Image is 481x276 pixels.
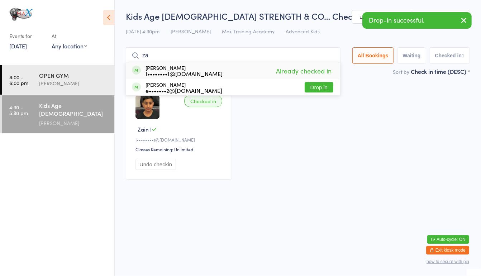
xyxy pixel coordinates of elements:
[9,42,27,50] a: [DATE]
[7,5,34,23] img: MAX Training Academy Ltd
[393,68,409,75] label: Sort by
[362,12,472,29] div: Drop-in successful.
[305,82,333,92] button: Drop in
[427,235,469,244] button: Auto-cycle: ON
[184,95,222,107] div: Checked in
[427,259,469,264] button: how to secure with pin
[39,79,108,87] div: [PERSON_NAME]
[411,67,470,75] div: Check in time (DESC)
[222,28,275,35] span: Max Training Academy
[9,104,28,116] time: 4:30 - 5:30 pm
[39,101,108,119] div: Kids Age [DEMOGRAPHIC_DATA] STRENGTH & CONDITIONING
[462,53,465,58] div: 1
[39,119,108,127] div: [PERSON_NAME]
[138,125,152,133] span: Zain I
[352,47,394,64] button: All Bookings
[397,47,426,64] button: Waiting
[146,65,223,76] div: [PERSON_NAME]
[146,71,223,76] div: I••••••••1@[DOMAIN_NAME]
[9,74,28,86] time: 8:00 - 6:00 pm
[126,47,340,64] input: Search
[135,137,224,143] div: I••••••••1@[DOMAIN_NAME]
[135,95,159,119] img: image1711392914.png
[2,95,114,133] a: 4:30 -5:30 pmKids Age [DEMOGRAPHIC_DATA] STRENGTH & CONDITIONING[PERSON_NAME]
[426,246,469,254] button: Exit kiosk mode
[9,30,44,42] div: Events for
[126,28,159,35] span: [DATE] 4:30pm
[52,42,87,50] div: Any location
[286,28,320,35] span: Advanced Kids
[171,28,211,35] span: [PERSON_NAME]
[135,146,224,152] div: Classes Remaining: Unlimited
[146,87,222,93] div: e•••••••2@[DOMAIN_NAME]
[126,10,470,22] h2: Kids Age [DEMOGRAPHIC_DATA] STRENGTH & CO… Check-in
[430,47,470,64] button: Checked in1
[135,159,176,170] button: Undo checkin
[2,65,114,95] a: 8:00 -6:00 pmOPEN GYM[PERSON_NAME]
[39,71,108,79] div: OPEN GYM
[274,65,333,77] span: Already checked in
[52,30,87,42] div: At
[146,82,222,93] div: [PERSON_NAME]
